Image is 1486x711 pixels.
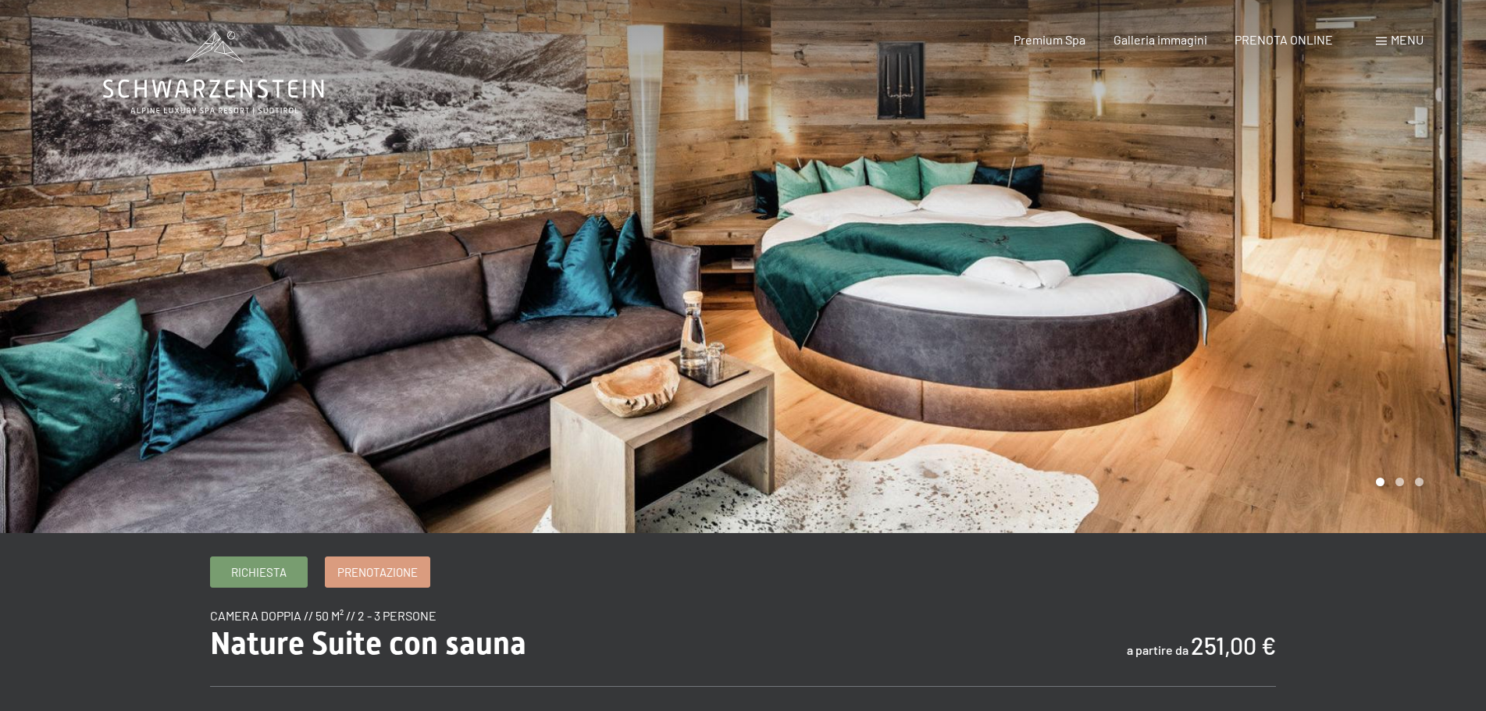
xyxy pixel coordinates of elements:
[1235,32,1333,47] a: PRENOTA ONLINE
[1127,642,1188,657] span: a partire da
[211,557,307,587] a: Richiesta
[1391,32,1424,47] span: Menu
[337,564,418,581] span: Prenotazione
[326,557,429,587] a: Prenotazione
[1114,32,1207,47] a: Galleria immagini
[210,608,437,623] span: camera doppia // 50 m² // 2 - 3 persone
[1191,631,1276,659] b: 251,00 €
[231,564,287,581] span: Richiesta
[210,625,526,662] span: Nature Suite con sauna
[1014,32,1085,47] a: Premium Spa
